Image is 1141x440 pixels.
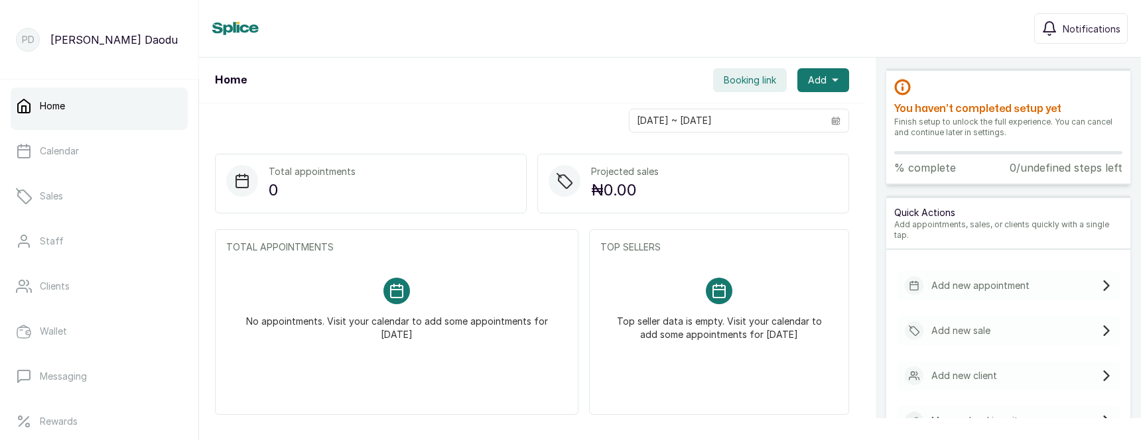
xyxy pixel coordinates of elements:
button: Add [797,68,849,92]
p: Finish setup to unlock the full experience. You can cancel and continue later in settings. [894,117,1122,138]
p: Calendar [40,144,79,158]
p: TOP SELLERS [600,241,838,254]
svg: calendar [831,116,840,125]
p: Manage booking site [931,414,1024,427]
p: % complete [894,160,956,176]
p: Messaging [40,370,87,383]
a: Clients [11,268,188,305]
a: Calendar [11,133,188,170]
p: 0 [269,178,356,202]
p: Wallet [40,325,67,338]
p: [PERSON_NAME] Daodu [50,32,178,48]
a: Sales [11,178,188,215]
p: No appointments. Visit your calendar to add some appointments for [DATE] [242,304,551,341]
p: Add new client [931,369,997,382]
input: Select date [630,109,823,132]
a: Home [11,87,188,125]
p: TOTAL APPOINTMENTS [226,241,567,254]
p: Sales [40,190,63,203]
p: PD [22,33,34,46]
p: Total appointments [269,165,356,178]
p: Top seller data is empty. Visit your calendar to add some appointments for [DATE] [616,304,822,341]
p: Clients [40,280,70,293]
p: Add appointments, sales, or clients quickly with a single tap. [894,219,1122,241]
a: Staff [11,223,188,260]
p: 0/undefined steps left [1010,160,1122,176]
span: Add [808,74,827,87]
p: Rewards [40,415,78,428]
a: Messaging [11,358,188,395]
p: Staff [40,235,64,248]
p: Add new appointment [931,279,1030,292]
a: Rewards [11,403,188,440]
button: Notifications [1034,13,1128,44]
span: Booking link [724,74,776,87]
button: Booking link [713,68,787,92]
p: Quick Actions [894,206,1122,219]
span: Notifications [1063,22,1120,36]
h1: Home [215,72,247,88]
h2: You haven’t completed setup yet [894,101,1122,117]
p: ₦0.00 [591,178,659,202]
a: Wallet [11,313,188,350]
p: Add new sale [931,324,990,337]
p: Home [40,99,65,113]
p: Projected sales [591,165,659,178]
